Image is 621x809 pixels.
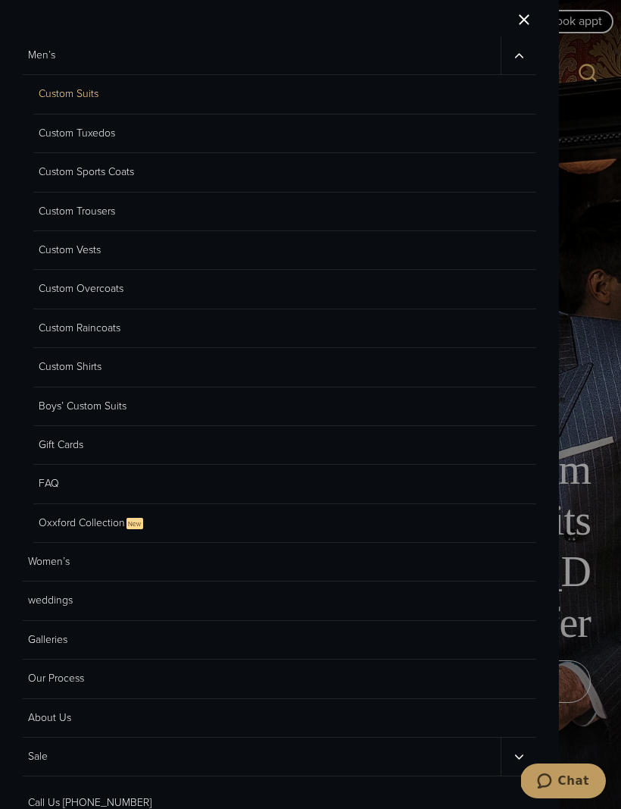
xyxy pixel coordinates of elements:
[33,75,536,114] a: Custom Suits
[33,426,536,465] a: Gift Cards
[33,193,536,231] a: Custom Trousers
[33,114,536,153] a: Custom Tuxedos
[33,153,536,192] a: Custom Sports Coats
[23,36,501,74] a: Men’s
[23,621,536,660] a: Galleries
[23,699,536,738] a: About Us
[23,36,536,776] nav: Primary Mobile Navigation
[521,764,606,801] iframe: Opens a widget where you can chat to one of our agents
[126,518,143,529] span: New
[501,36,536,74] button: Men’s sub menu toggle
[33,348,536,387] a: Custom Shirts
[23,738,501,776] a: Sale
[33,309,536,348] a: Custom Raincoats
[33,387,536,426] a: Boys’ Custom Suits
[33,231,536,270] a: Custom Vests
[33,465,536,503] a: FAQ
[501,738,536,776] button: Sale sub menu toggle
[33,504,536,543] a: Oxxford CollectionNew
[23,660,536,698] a: Our Process
[23,582,536,620] a: weddings
[23,543,536,582] a: Women’s
[33,270,536,309] a: Custom Overcoats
